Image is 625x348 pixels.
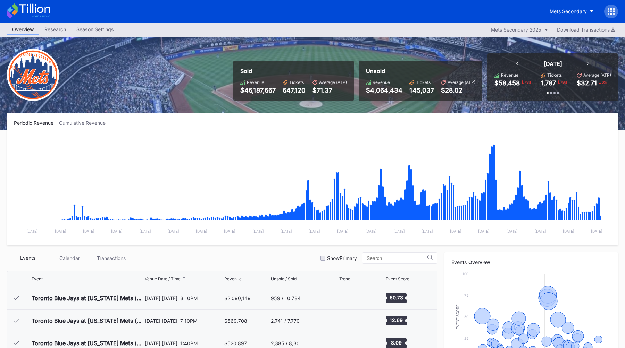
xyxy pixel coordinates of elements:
text: 25 [464,336,468,340]
a: Research [39,24,71,35]
text: [DATE] [478,229,490,233]
div: $32.71 [577,79,597,87]
text: 50.73 [389,295,403,301]
div: Show Primary [327,255,357,261]
div: 647,120 [283,87,306,94]
text: [DATE] [309,229,320,233]
text: [DATE] [393,229,405,233]
div: Unsold / Sold [271,276,297,281]
div: [DATE] [DATE], 1:40PM [145,340,223,346]
div: Tickets [547,72,562,78]
div: Toronto Blue Jays at [US_STATE] Mets (Mets Opening Day) [32,295,143,302]
div: 959 / 10,784 [271,295,301,301]
div: Revenue [247,80,264,85]
text: [DATE] [591,229,602,233]
div: Average (ATP) [448,80,475,85]
text: [DATE] [506,229,518,233]
div: Research [39,24,71,34]
div: 79 % [560,79,568,85]
div: Event Score [386,276,409,281]
div: Trend [339,276,350,281]
svg: Chart title [339,289,360,307]
text: 50 [464,315,468,319]
div: Cumulative Revenue [59,120,111,126]
a: Season Settings [71,24,119,35]
div: 6 % [601,79,607,85]
div: Events [7,253,49,263]
div: $2,090,149 [224,295,251,301]
div: Download Transactions [557,27,615,33]
div: Sold [240,68,347,75]
div: $46,187,667 [240,87,276,94]
text: [DATE] [83,229,94,233]
div: [DATE] [544,60,562,67]
div: $71.37 [312,87,347,94]
svg: Chart title [14,134,611,238]
text: 8.09 [391,340,401,346]
text: [DATE] [563,229,574,233]
div: 145,037 [409,87,434,94]
text: [DATE] [26,229,38,233]
div: $28.02 [441,87,475,94]
text: [DATE] [168,229,179,233]
input: Search [367,255,427,261]
text: [DATE] [55,229,66,233]
div: Average (ATP) [583,72,611,78]
div: Event [32,276,43,281]
button: Mets Secondary 2025 [487,25,552,34]
text: [DATE] [422,229,433,233]
div: Periodic Revenue [14,120,59,126]
text: Event Score [456,304,460,329]
div: Revenue [501,72,518,78]
div: 2,741 / 7,770 [271,318,300,324]
div: $569,708 [224,318,247,324]
text: [DATE] [450,229,461,233]
div: Venue Date / Time [145,276,181,281]
text: 12.69 [390,317,403,323]
div: Toronto Blue Jays at [US_STATE] Mets (2025 Schedule Picture Frame Giveaway) [32,340,143,347]
img: New-York-Mets-Transparent.png [7,49,59,101]
text: [DATE] [535,229,546,233]
text: [DATE] [337,229,349,233]
div: Tickets [289,80,304,85]
div: [DATE] [DATE], 7:10PM [145,318,223,324]
div: [DATE] [DATE], 3:10PM [145,295,223,301]
text: [DATE] [111,229,123,233]
button: Download Transactions [553,25,618,34]
svg: Chart title [339,312,360,329]
text: 75 [464,293,468,297]
div: Season Settings [71,24,119,34]
text: [DATE] [196,229,207,233]
text: [DATE] [281,229,292,233]
div: $58,458 [494,79,520,87]
div: $4,064,434 [366,87,402,94]
text: [DATE] [365,229,377,233]
text: [DATE] [252,229,264,233]
div: Transactions [90,253,132,263]
text: 100 [462,272,468,276]
div: Tickets [416,80,431,85]
div: Mets Secondary 2025 [491,27,541,33]
div: Unsold [366,68,475,75]
text: [DATE] [224,229,235,233]
a: Overview [7,24,39,35]
div: Revenue [373,80,390,85]
div: Mets Secondary [550,8,587,14]
div: Average (ATP) [319,80,347,85]
text: [DATE] [140,229,151,233]
div: 2,385 / 8,301 [271,340,302,346]
div: Events Overview [451,259,611,265]
div: Calendar [49,253,90,263]
div: $520,897 [224,340,247,346]
div: Revenue [224,276,242,281]
div: 79 % [524,79,532,85]
div: Toronto Blue Jays at [US_STATE] Mets ([PERSON_NAME] Players Pin Giveaway) [32,317,143,324]
button: Mets Secondary [544,5,599,18]
div: 1,787 [541,79,556,87]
